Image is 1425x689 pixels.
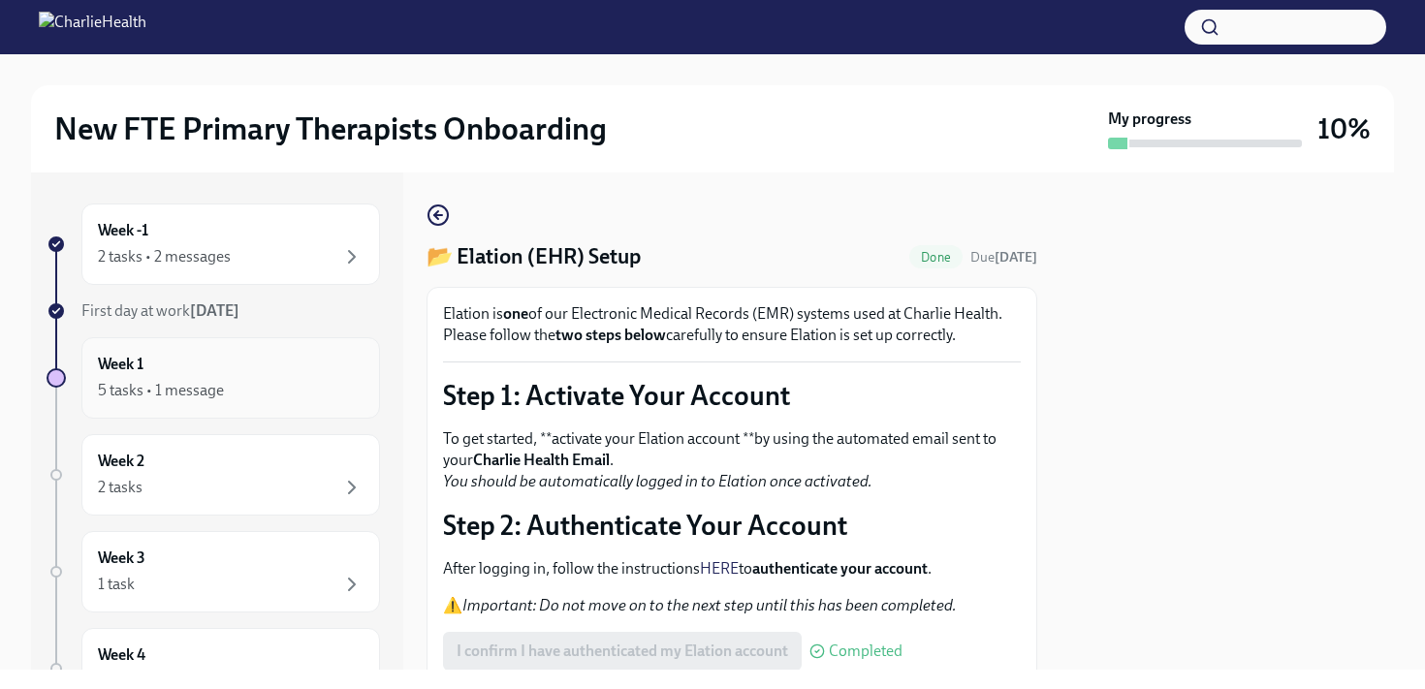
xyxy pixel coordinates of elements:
a: HERE [700,559,739,578]
p: To get started, **activate your Elation account **by using the automated email sent to your . [443,428,1021,492]
span: First day at work [81,301,239,320]
em: You should be automatically logged in to Elation once activated. [443,472,872,490]
a: Week 15 tasks • 1 message [47,337,380,419]
h6: Week 1 [98,354,143,375]
h2: New FTE Primary Therapists Onboarding [54,110,607,148]
a: Week 22 tasks [47,434,380,516]
div: 5 tasks • 1 message [98,380,224,401]
em: Important: Do not move on to the next step until this has been completed. [462,596,957,614]
div: 2 tasks [98,477,142,498]
h6: Week 4 [98,644,145,666]
strong: [DATE] [190,301,239,320]
a: Week -12 tasks • 2 messages [47,204,380,285]
span: Due [970,249,1037,266]
h4: 📂 Elation (EHR) Setup [427,242,641,271]
img: CharlieHealth [39,12,146,43]
span: Done [909,250,963,265]
h6: Week 3 [98,548,145,569]
p: ⚠️ [443,595,1021,616]
h3: 10% [1317,111,1371,146]
a: Week 31 task [47,531,380,612]
p: Step 2: Authenticate Your Account [443,508,1021,543]
p: After logging in, follow the instructions to . [443,558,1021,579]
strong: Charlie Health Email [473,451,610,469]
p: Step 1: Activate Your Account [443,378,1021,413]
a: First day at work[DATE] [47,300,380,322]
div: 1 task [98,574,135,595]
strong: authenticate your account [752,559,928,578]
strong: one [503,304,528,323]
h6: Week -1 [98,220,148,241]
strong: [DATE] [995,249,1037,266]
p: Elation is of our Electronic Medical Records (EMR) systems used at Charlie Health. Please follow ... [443,303,1021,346]
div: 2 tasks • 2 messages [98,246,231,267]
h6: Week 2 [98,451,144,472]
span: September 6th, 2025 09:00 [970,248,1037,266]
span: Completed [829,643,902,659]
strong: My progress [1108,109,1191,130]
strong: two steps below [555,326,666,344]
